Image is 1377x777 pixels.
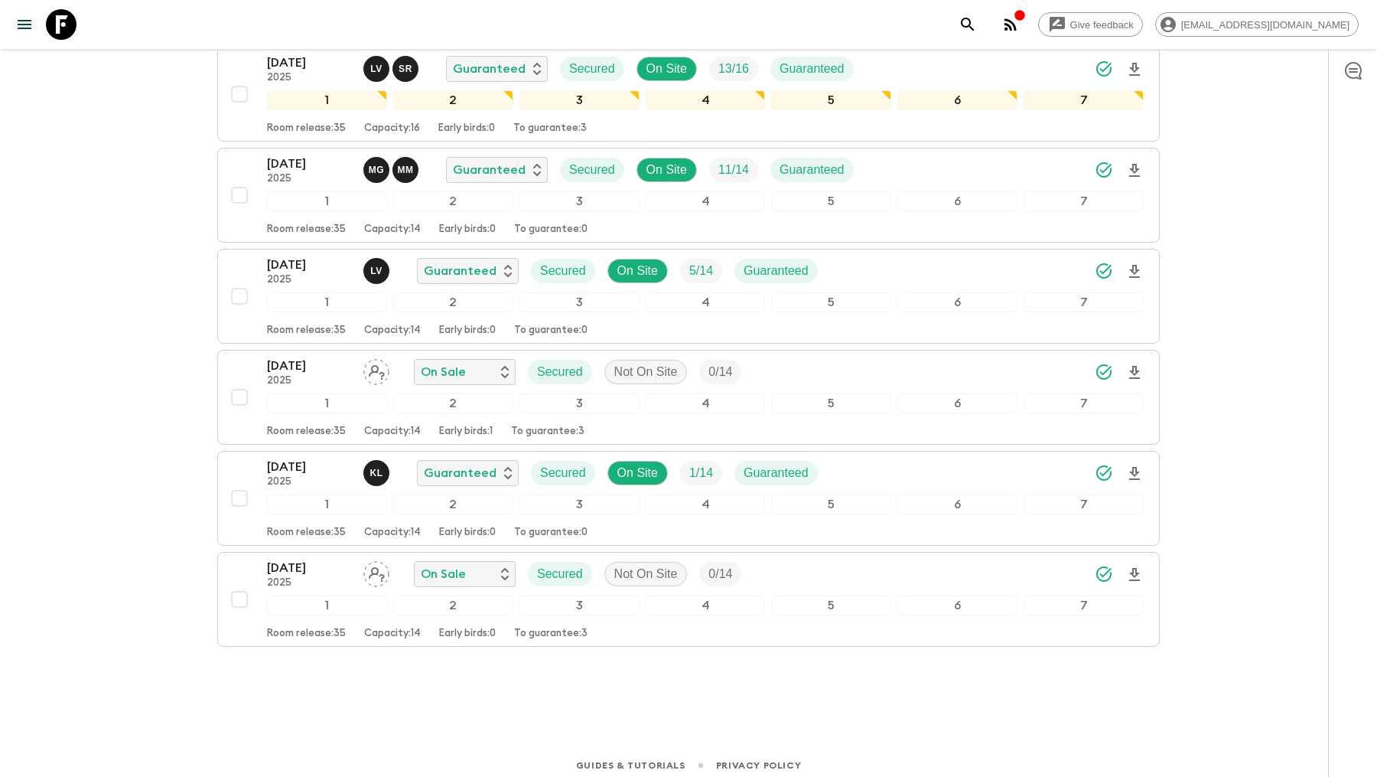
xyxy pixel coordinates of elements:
[363,566,389,578] span: Assign pack leader
[699,562,741,586] div: Trip Fill
[744,464,809,482] p: Guaranteed
[363,60,422,73] span: Lucas Valentim, Sol Rodriguez
[393,596,513,615] div: 2
[646,90,766,110] div: 4
[393,90,513,110] div: 2
[364,628,421,640] p: Capacity: 14
[771,191,891,211] div: 5
[267,325,346,337] p: Room release: 35
[363,465,392,477] span: Karen Leiva
[363,157,422,183] button: MGMM
[897,495,1017,514] div: 6
[421,565,466,583] p: On Sale
[569,60,615,78] p: Secured
[364,426,421,438] p: Capacity: 14
[267,122,346,135] p: Room release: 35
[1173,19,1358,31] span: [EMAIL_ADDRESS][DOMAIN_NAME]
[537,363,583,381] p: Secured
[397,164,413,176] p: M M
[1024,90,1144,110] div: 7
[267,495,387,514] div: 1
[646,495,766,514] div: 4
[267,559,351,577] p: [DATE]
[614,363,678,381] p: Not On Site
[267,256,351,274] p: [DATE]
[1038,12,1143,37] a: Give feedback
[1024,596,1144,615] div: 7
[569,161,615,179] p: Secured
[540,464,586,482] p: Secured
[369,467,382,479] p: K L
[1024,393,1144,413] div: 7
[519,90,640,110] div: 3
[607,259,668,283] div: On Site
[370,265,382,277] p: L V
[363,364,389,376] span: Assign pack leader
[267,224,346,236] p: Room release: 35
[514,628,588,640] p: To guarantee: 3
[267,292,387,312] div: 1
[604,562,688,586] div: Not On Site
[537,565,583,583] p: Secured
[689,464,713,482] p: 1 / 14
[438,122,495,135] p: Early birds: 0
[267,375,351,387] p: 2025
[718,60,749,78] p: 13 / 16
[399,63,412,75] p: S R
[952,9,983,40] button: search adventures
[646,393,766,413] div: 4
[363,460,392,486] button: KL
[560,158,624,182] div: Secured
[528,562,592,586] div: Secured
[519,191,640,211] div: 3
[1095,363,1113,381] svg: Synced Successfully
[453,161,526,179] p: Guaranteed
[393,495,513,514] div: 2
[699,360,741,384] div: Trip Fill
[1125,60,1144,79] svg: Download Onboarding
[604,360,688,384] div: Not On Site
[708,363,732,381] p: 0 / 14
[511,426,584,438] p: To guarantee: 3
[439,426,493,438] p: Early birds: 1
[897,90,1017,110] div: 6
[1024,495,1144,514] div: 7
[439,527,496,539] p: Early birds: 0
[267,476,351,488] p: 2025
[370,63,382,75] p: L V
[267,173,351,185] p: 2025
[267,155,351,173] p: [DATE]
[1095,161,1113,179] svg: Synced Successfully
[267,393,387,413] div: 1
[1095,262,1113,280] svg: Synced Successfully
[680,461,722,485] div: Trip Fill
[744,262,809,280] p: Guaranteed
[364,122,420,135] p: Capacity: 16
[636,158,697,182] div: On Site
[439,325,496,337] p: Early birds: 0
[364,224,421,236] p: Capacity: 14
[453,60,526,78] p: Guaranteed
[421,363,466,381] p: On Sale
[646,191,766,211] div: 4
[709,57,758,81] div: Trip Fill
[267,274,351,286] p: 2025
[439,628,496,640] p: Early birds: 0
[1125,566,1144,584] svg: Download Onboarding
[646,60,687,78] p: On Site
[560,57,624,81] div: Secured
[617,464,658,482] p: On Site
[393,292,513,312] div: 2
[607,461,668,485] div: On Site
[646,161,687,179] p: On Site
[363,258,392,284] button: LV
[1125,364,1144,382] svg: Download Onboarding
[531,461,595,485] div: Secured
[771,495,891,514] div: 5
[1125,465,1144,483] svg: Download Onboarding
[363,162,422,174] span: Marcella Granatiere, Matias Molina
[363,56,422,82] button: LVSR
[897,393,1017,413] div: 6
[267,458,351,476] p: [DATE]
[519,596,640,615] div: 3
